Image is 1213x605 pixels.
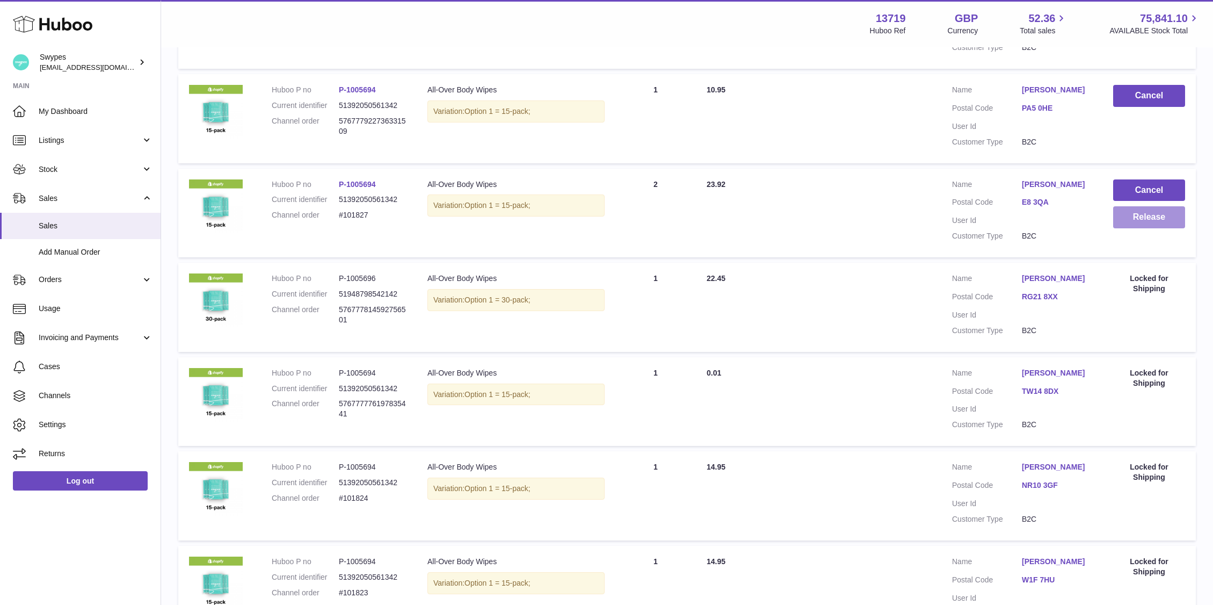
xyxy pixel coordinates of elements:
[876,11,906,26] strong: 13719
[272,273,339,284] dt: Huboo P no
[1022,197,1092,207] a: E8 3QA
[272,289,339,299] dt: Current identifier
[952,557,1022,570] dt: Name
[272,493,339,503] dt: Channel order
[39,391,152,401] span: Channels
[272,179,339,190] dt: Huboo P no
[464,484,531,493] span: Option 1 = 15-pack;
[427,195,605,217] div: Variation:
[1022,575,1092,585] a: W1F 7HU
[1022,85,1092,95] a: [PERSON_NAME]
[952,420,1022,430] dt: Customer Type
[339,462,406,472] dd: P-1005694
[272,116,339,136] dt: Channel order
[189,462,243,516] img: 137191726829119.png
[1022,42,1092,53] dd: B2C
[1022,462,1092,472] a: [PERSON_NAME]
[952,103,1022,116] dt: Postal Code
[427,572,605,594] div: Variation:
[272,557,339,567] dt: Huboo P no
[189,85,243,139] img: 137191726829119.png
[1113,179,1185,201] button: Cancel
[952,593,1022,603] dt: User Id
[464,390,531,399] span: Option 1 = 15-pack;
[870,26,906,36] div: Huboo Ref
[952,480,1022,493] dt: Postal Code
[952,121,1022,132] dt: User Id
[13,471,148,491] a: Log out
[1113,462,1185,482] div: Locked for Shipping
[952,179,1022,192] dt: Name
[707,180,725,189] span: 23.92
[615,357,696,446] td: 1
[272,399,339,419] dt: Channel order
[272,478,339,488] dt: Current identifier
[40,52,136,73] div: Swypes
[948,26,978,36] div: Currency
[615,74,696,163] td: 1
[1022,386,1092,397] a: TW14 8DX
[339,305,406,325] dd: 576777814592756501
[1022,292,1092,302] a: RG21 8XX
[952,404,1022,414] dt: User Id
[272,384,339,394] dt: Current identifier
[952,85,1022,98] dt: Name
[1022,273,1092,284] a: [PERSON_NAME]
[339,210,406,220] dd: #101827
[615,169,696,258] td: 2
[39,221,152,231] span: Sales
[952,368,1022,381] dt: Name
[952,499,1022,509] dt: User Id
[952,292,1022,305] dt: Postal Code
[39,420,152,430] span: Settings
[1020,26,1067,36] span: Total sales
[952,386,1022,399] dt: Postal Code
[427,462,605,472] div: All-Over Body Wipes
[1113,557,1185,577] div: Locked for Shipping
[707,274,725,283] span: 22.45
[1113,85,1185,107] button: Cancel
[189,179,243,233] img: 137191726829119.png
[464,107,531,116] span: Option 1 = 15-pack;
[339,384,406,394] dd: 51392050561342
[1140,11,1188,26] span: 75,841.10
[272,210,339,220] dt: Channel order
[952,273,1022,286] dt: Name
[1113,368,1185,388] div: Locked for Shipping
[1022,137,1092,147] dd: B2C
[272,368,339,378] dt: Huboo P no
[339,195,406,205] dd: 51392050561342
[952,326,1022,336] dt: Customer Type
[39,164,141,175] span: Stock
[427,100,605,123] div: Variation:
[1020,11,1067,36] a: 52.36 Total sales
[339,588,406,598] dd: #101823
[39,304,152,314] span: Usage
[707,463,725,471] span: 14.95
[39,106,152,117] span: My Dashboard
[1022,514,1092,524] dd: B2C
[1022,326,1092,336] dd: B2C
[952,310,1022,320] dt: User Id
[1022,368,1092,378] a: [PERSON_NAME]
[707,85,725,94] span: 10.95
[427,179,605,190] div: All-Over Body Wipes
[952,197,1022,210] dt: Postal Code
[39,275,141,285] span: Orders
[339,116,406,136] dd: 576777922736331509
[707,557,725,566] span: 14.95
[339,368,406,378] dd: P-1005694
[1028,11,1055,26] span: 52.36
[615,263,696,352] td: 1
[1022,480,1092,491] a: NR10 3GF
[952,42,1022,53] dt: Customer Type
[952,137,1022,147] dt: Customer Type
[339,180,376,189] a: P-1005694
[189,368,243,422] img: 137191726829119.png
[952,462,1022,475] dt: Name
[272,588,339,598] dt: Channel order
[13,54,29,70] img: hello@swypes.co.uk
[952,231,1022,241] dt: Customer Type
[39,333,141,343] span: Invoicing and Payments
[272,305,339,325] dt: Channel order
